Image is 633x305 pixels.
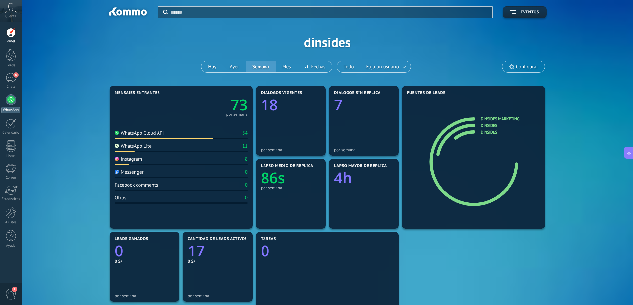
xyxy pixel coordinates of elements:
div: 0 [245,182,248,188]
div: 54 [242,130,248,136]
div: Ajustes [1,220,21,225]
text: 0 [261,241,269,261]
img: WhatsApp Lite [115,144,119,148]
div: Panel [1,39,21,44]
div: por semana [261,147,321,152]
div: por semana [334,147,394,152]
img: WhatsApp Cloud API [115,131,119,135]
text: 86s [261,168,285,188]
a: Dinsides Marketing [481,116,519,122]
span: Mensajes entrantes [115,91,160,95]
span: 8 [13,72,19,78]
div: Leads [1,63,21,68]
img: Instagram [115,157,119,161]
span: Eventos [521,10,539,15]
button: Elija un usuario [361,61,411,72]
div: WhatsApp [1,107,20,113]
div: 0 [245,195,248,201]
div: WhatsApp Cloud API [115,130,164,136]
div: 0 S/ [188,258,248,264]
a: dinsides [481,129,497,135]
div: 11 [242,143,248,149]
span: Elija un usuario [365,62,400,71]
text: 17 [188,241,205,261]
div: por semana [226,113,248,116]
div: 0 S/ [115,258,174,264]
button: Eventos [503,6,547,18]
text: 4h [334,168,352,188]
text: 0 [115,241,123,261]
button: Mes [276,61,298,72]
a: 17 [188,241,248,261]
span: Diálogos sin réplica [334,91,381,95]
a: 0 [261,241,394,261]
span: Cuenta [5,14,16,19]
span: Fuentes de leads [407,91,446,95]
span: Lapso mayor de réplica [334,164,387,168]
button: Todo [337,61,361,72]
span: Diálogos vigentes [261,91,302,95]
span: Leads ganados [115,237,148,241]
div: Chats [1,85,21,89]
div: 8 [245,156,248,162]
span: Tareas [261,237,276,241]
button: Hoy [201,61,223,72]
span: Lapso medio de réplica [261,164,313,168]
button: Fechas [297,61,332,72]
div: por semana [188,293,248,298]
div: por semana [115,293,174,298]
text: 18 [261,95,278,115]
button: Ayer [223,61,246,72]
a: dinsides [481,123,497,128]
text: 7 [334,95,343,115]
div: Ayuda [1,244,21,248]
a: 0 [115,241,174,261]
div: Otros [115,195,126,201]
text: 73 [231,95,248,115]
div: Calendario [1,131,21,135]
a: 73 [181,95,248,115]
div: Instagram [115,156,142,162]
div: Messenger [115,169,144,175]
div: por semana [261,185,321,190]
span: 1 [12,287,17,292]
button: Semana [246,61,276,72]
div: 0 [245,169,248,175]
div: Correo [1,176,21,180]
span: Configurar [516,64,538,70]
div: WhatsApp Lite [115,143,152,149]
a: 4h [334,168,394,188]
div: Estadísticas [1,197,21,201]
span: Cantidad de leads activos [188,237,247,241]
div: Listas [1,154,21,158]
div: Facebook comments [115,182,158,188]
img: Messenger [115,170,119,174]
